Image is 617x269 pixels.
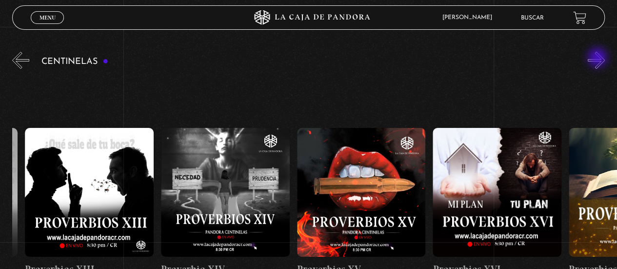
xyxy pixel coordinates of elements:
button: Next [588,52,605,69]
span: [PERSON_NAME] [438,15,502,21]
h3: Centinelas [41,57,108,66]
a: View your shopping cart [573,11,586,24]
button: Previous [12,52,29,69]
span: Cerrar [36,23,59,30]
span: Menu [40,15,56,21]
a: Buscar [521,15,544,21]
